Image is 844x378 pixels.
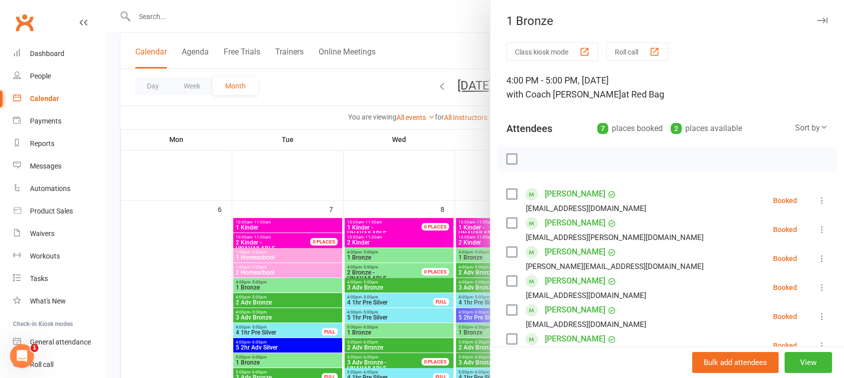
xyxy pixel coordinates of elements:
[13,353,105,376] a: Roll call
[526,318,646,331] div: [EMAIL_ADDRESS][DOMAIN_NAME]
[13,290,105,312] a: What's New
[13,267,105,290] a: Tasks
[621,89,664,99] span: at Red Bag
[671,123,682,134] div: 2
[545,215,605,231] a: [PERSON_NAME]
[30,274,48,282] div: Tasks
[13,42,105,65] a: Dashboard
[506,42,598,61] button: Class kiosk mode
[30,117,61,125] div: Payments
[545,186,605,202] a: [PERSON_NAME]
[545,244,605,260] a: [PERSON_NAME]
[13,177,105,200] a: Automations
[13,245,105,267] a: Workouts
[671,121,742,135] div: places available
[12,10,37,35] a: Clubworx
[773,342,797,349] div: Booked
[30,184,70,192] div: Automations
[597,121,663,135] div: places booked
[526,289,646,302] div: [EMAIL_ADDRESS][DOMAIN_NAME]
[773,226,797,233] div: Booked
[30,72,51,80] div: People
[526,202,646,215] div: [EMAIL_ADDRESS][DOMAIN_NAME]
[30,49,64,57] div: Dashboard
[30,162,61,170] div: Messages
[506,121,552,135] div: Attendees
[545,331,605,347] a: [PERSON_NAME]
[692,352,779,373] button: Bulk add attendees
[13,110,105,132] a: Payments
[545,302,605,318] a: [PERSON_NAME]
[606,42,668,61] button: Roll call
[13,87,105,110] a: Calendar
[526,260,704,273] div: [PERSON_NAME][EMAIL_ADDRESS][DOMAIN_NAME]
[773,284,797,291] div: Booked
[526,231,704,244] div: [EMAIL_ADDRESS][PERSON_NAME][DOMAIN_NAME]
[13,132,105,155] a: Reports
[506,73,828,101] div: 4:00 PM - 5:00 PM, [DATE]
[30,252,60,260] div: Workouts
[30,360,53,368] div: Roll call
[773,197,797,204] div: Booked
[10,344,34,368] iframe: Intercom live chat
[785,352,832,373] button: View
[13,222,105,245] a: Waivers
[545,273,605,289] a: [PERSON_NAME]
[30,338,91,346] div: General attendance
[795,121,828,134] div: Sort by
[13,331,105,353] a: General attendance kiosk mode
[773,255,797,262] div: Booked
[30,229,54,237] div: Waivers
[13,155,105,177] a: Messages
[597,123,608,134] div: 7
[30,297,66,305] div: What's New
[30,94,59,102] div: Calendar
[773,313,797,320] div: Booked
[13,200,105,222] a: Product Sales
[506,89,621,99] span: with Coach [PERSON_NAME]
[30,344,38,352] span: 1
[30,207,73,215] div: Product Sales
[30,139,54,147] div: Reports
[490,14,844,28] div: 1 Bronze
[13,65,105,87] a: People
